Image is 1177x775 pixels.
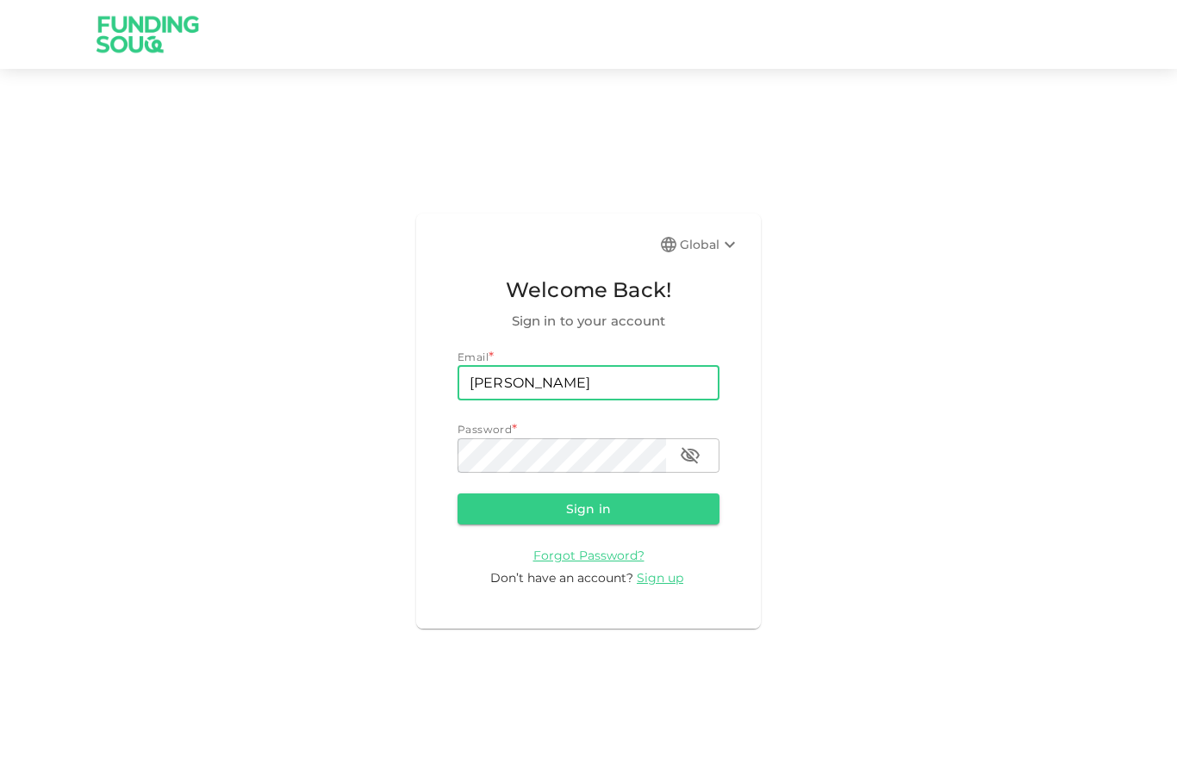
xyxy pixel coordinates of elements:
[458,274,719,307] span: Welcome Back!
[637,570,683,586] span: Sign up
[458,311,719,332] span: Sign in to your account
[680,234,740,255] div: Global
[533,548,645,563] span: Forgot Password?
[458,366,719,400] input: email
[490,570,633,586] span: Don’t have an account?
[533,547,645,563] a: Forgot Password?
[458,423,512,436] span: Password
[458,438,666,473] input: password
[458,493,719,524] button: Sign in
[458,350,489,363] span: Email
